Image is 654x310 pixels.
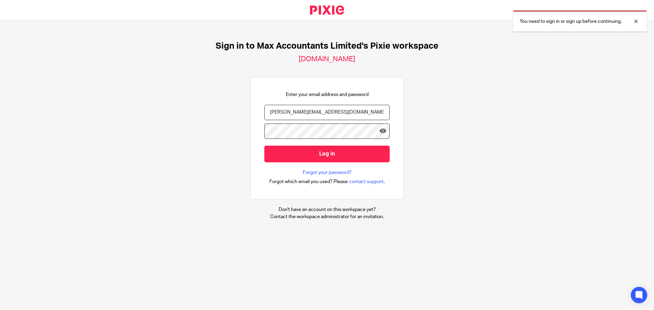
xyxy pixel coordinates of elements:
span: Forgot which email you used? Please [269,178,348,185]
p: Contact the workspace administrator for an invitation. [270,213,384,220]
input: Log in [264,146,390,162]
input: name@example.com [264,105,390,120]
p: Don't have an account on this workspace yet? [270,206,384,213]
p: Enter your email address and password [286,91,369,98]
a: Forgot your password? [303,169,352,176]
p: You need to sign in or sign up before continuing. [520,18,622,25]
h2: [DOMAIN_NAME] [299,55,355,64]
div: . [269,178,385,185]
h1: Sign in to Max Accountants Limited's Pixie workspace [216,41,438,51]
span: contact support [349,178,384,185]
